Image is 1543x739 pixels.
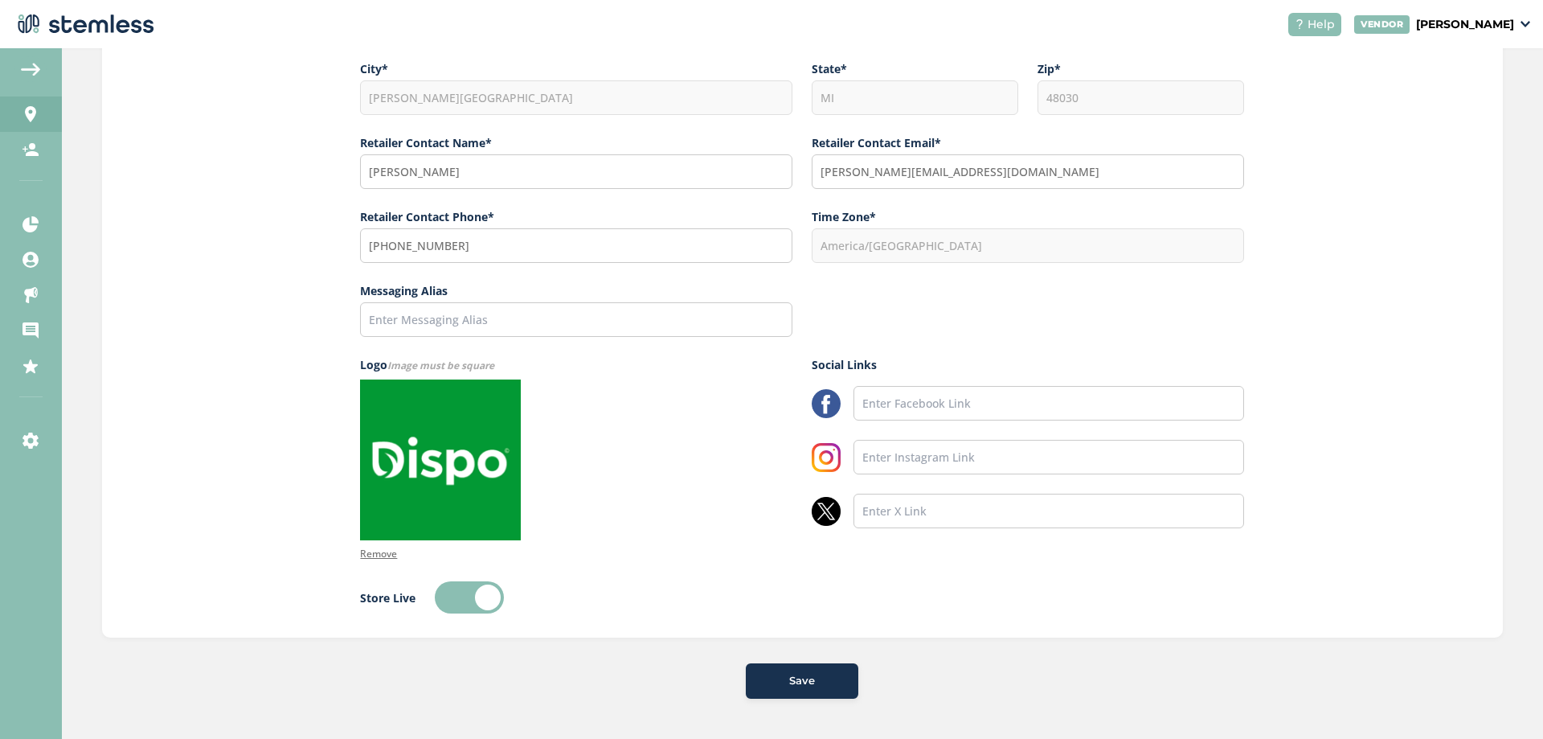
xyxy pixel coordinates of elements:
input: Enter Messaging Alias [360,302,792,337]
p: [PERSON_NAME] [1416,16,1514,33]
label: Zip [1038,60,1244,77]
label: Retailer Contact Name [360,134,792,151]
img: logo-dark-0685b13c.svg [13,8,154,40]
img: LzgAAAAASUVORK5CYII= [812,389,841,418]
label: Retailer Contact Phone* [360,208,792,225]
input: Enter Facebook Link [853,386,1244,421]
p: Remove [360,547,397,561]
input: Enter Contact Name [360,154,792,189]
label: State [812,60,1018,77]
input: Enter Contact Email [812,154,1244,189]
label: Store Live [360,589,415,606]
img: icon_down-arrow-small-66adaf34.svg [1520,21,1530,27]
label: Retailer Contact Email [812,134,1244,151]
span: Help [1308,16,1335,33]
img: 8YMpSc0wJVRgAAAABJRU5ErkJggg== [812,443,841,472]
img: icon-arrow-back-accent-c549486e.svg [21,63,40,76]
div: VENDOR [1354,15,1410,34]
input: Enter X Link [853,494,1244,528]
iframe: Chat Widget [1463,662,1543,739]
input: (XXX) XXX-XXXX [360,228,792,263]
label: Messaging Alias [360,282,792,299]
label: Social Links [812,356,1244,373]
img: twitter-a65522e4.webp [812,497,841,526]
label: Logo [360,356,792,373]
label: City [360,60,792,77]
span: Image must be square [387,359,494,372]
img: dispensary_logo-464-7199533_1024px.jpeg [360,380,521,540]
label: Time Zone [812,208,1244,225]
button: Save [746,663,858,699]
span: Save [789,673,815,689]
input: Enter Instagram Link [853,440,1244,474]
img: icon-help-white-03924b79.svg [1295,19,1304,29]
